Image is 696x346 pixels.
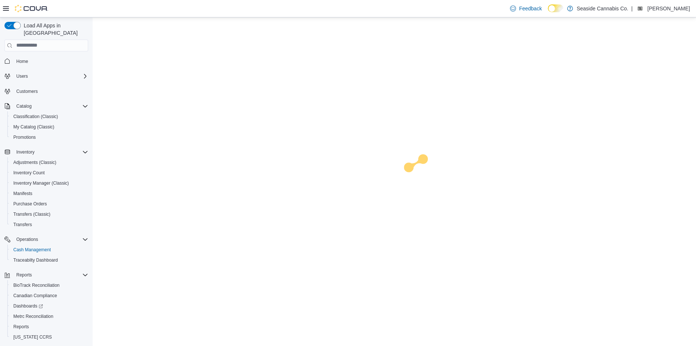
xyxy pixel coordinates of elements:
[13,222,32,228] span: Transfers
[13,235,41,244] button: Operations
[13,271,88,279] span: Reports
[13,148,37,157] button: Inventory
[16,103,31,109] span: Catalog
[10,210,88,219] span: Transfers (Classic)
[10,189,88,198] span: Manifests
[13,334,52,340] span: [US_STATE] CCRS
[13,148,88,157] span: Inventory
[10,158,59,167] a: Adjustments (Classic)
[10,312,56,321] a: Metrc Reconciliation
[13,102,88,111] span: Catalog
[10,210,53,219] a: Transfers (Classic)
[10,220,35,229] a: Transfers
[7,332,91,342] button: [US_STATE] CCRS
[10,333,55,342] a: [US_STATE] CCRS
[21,22,88,37] span: Load All Apps in [GEOGRAPHIC_DATA]
[10,333,88,342] span: Washington CCRS
[1,101,91,111] button: Catalog
[16,272,32,278] span: Reports
[7,219,91,230] button: Transfers
[13,134,36,140] span: Promotions
[13,271,35,279] button: Reports
[13,257,58,263] span: Traceabilty Dashboard
[13,303,43,309] span: Dashboards
[7,255,91,265] button: Traceabilty Dashboard
[10,322,88,331] span: Reports
[10,168,88,177] span: Inventory Count
[13,324,29,330] span: Reports
[10,112,61,121] a: Classification (Classic)
[16,88,38,94] span: Customers
[7,199,91,209] button: Purchase Orders
[1,56,91,67] button: Home
[10,322,32,331] a: Reports
[16,236,38,242] span: Operations
[13,293,57,299] span: Canadian Compliance
[519,5,542,12] span: Feedback
[636,4,645,13] div: Mehgan Wieland
[7,245,91,255] button: Cash Management
[7,132,91,142] button: Promotions
[10,291,88,300] span: Canadian Compliance
[10,302,88,310] span: Dashboards
[13,102,34,111] button: Catalog
[13,282,60,288] span: BioTrack Reconciliation
[1,270,91,280] button: Reports
[7,290,91,301] button: Canadian Compliance
[10,179,72,188] a: Inventory Manager (Classic)
[10,122,88,131] span: My Catalog (Classic)
[7,178,91,188] button: Inventory Manager (Classic)
[7,157,91,168] button: Adjustments (Classic)
[548,4,563,12] input: Dark Mode
[13,170,45,176] span: Inventory Count
[10,189,35,198] a: Manifests
[13,57,31,66] a: Home
[16,58,28,64] span: Home
[10,256,61,265] a: Traceabilty Dashboard
[13,114,58,120] span: Classification (Classic)
[13,247,51,253] span: Cash Management
[7,311,91,322] button: Metrc Reconciliation
[1,86,91,97] button: Customers
[10,133,88,142] span: Promotions
[13,57,88,66] span: Home
[1,71,91,81] button: Users
[647,4,690,13] p: [PERSON_NAME]
[15,5,48,12] img: Cova
[13,313,53,319] span: Metrc Reconciliation
[1,147,91,157] button: Inventory
[7,122,91,132] button: My Catalog (Classic)
[10,291,60,300] a: Canadian Compliance
[16,73,28,79] span: Users
[10,312,88,321] span: Metrc Reconciliation
[7,301,91,311] a: Dashboards
[13,87,41,96] a: Customers
[10,245,54,254] a: Cash Management
[13,159,56,165] span: Adjustments (Classic)
[10,158,88,167] span: Adjustments (Classic)
[7,168,91,178] button: Inventory Count
[13,180,69,186] span: Inventory Manager (Classic)
[10,179,88,188] span: Inventory Manager (Classic)
[13,211,50,217] span: Transfers (Classic)
[10,245,88,254] span: Cash Management
[10,122,57,131] a: My Catalog (Classic)
[10,281,88,290] span: BioTrack Reconciliation
[10,302,46,310] a: Dashboards
[13,124,54,130] span: My Catalog (Classic)
[10,220,88,229] span: Transfers
[631,4,633,13] p: |
[10,199,88,208] span: Purchase Orders
[16,149,34,155] span: Inventory
[13,87,88,96] span: Customers
[7,322,91,332] button: Reports
[13,191,32,196] span: Manifests
[13,72,88,81] span: Users
[13,72,31,81] button: Users
[7,280,91,290] button: BioTrack Reconciliation
[13,201,47,207] span: Purchase Orders
[577,4,628,13] p: Seaside Cannabis Co.
[7,188,91,199] button: Manifests
[10,112,88,121] span: Classification (Classic)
